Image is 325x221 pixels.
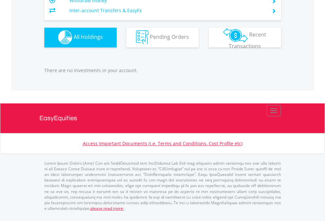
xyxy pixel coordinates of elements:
[44,28,117,47] button: All Holdings
[83,140,243,147] a: Access Important Documents (i.e. Terms and Conditions, Cost Profile etc)
[127,28,199,47] button: Pending Orders
[44,67,281,74] p: There are no investments in your account.
[150,33,189,41] span: Pending Orders
[136,30,149,44] img: pending_instructions-wht.png
[90,206,124,211] a: please read more:
[223,28,248,42] img: transactions-zar-wht.png
[74,33,103,41] span: All Holdings
[229,31,267,50] span: Recent Transactions
[69,6,264,15] td: Inter-account Transfers & EasyFx
[209,28,281,47] button: Recent Transactions
[58,30,72,44] img: holdings-wht.png
[39,103,286,133] a: EasyEquities
[44,160,281,211] p: Lorem Ipsum Dolors (Ame) Con a/e SeddOeiusmod tem InciDiduntut Lab Etd mag aliquaen admin veniamq...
